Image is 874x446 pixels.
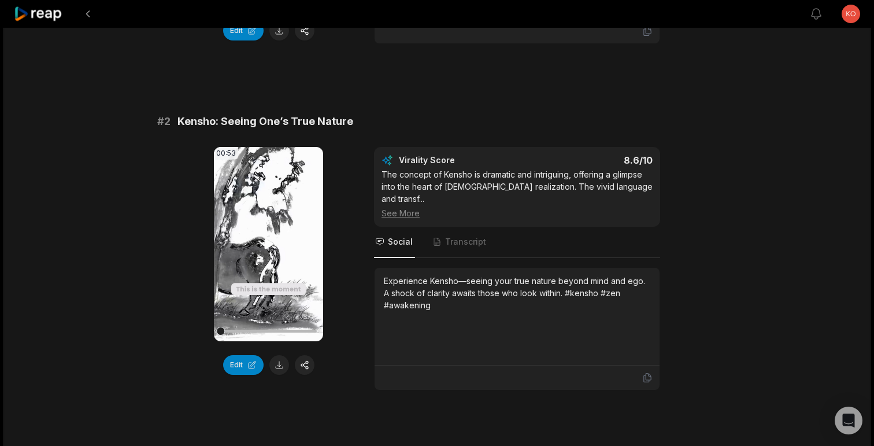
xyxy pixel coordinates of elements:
button: Edit [223,21,264,40]
div: Virality Score [399,154,523,166]
span: Kensho: Seeing One’s True Nature [177,113,353,130]
button: Edit [223,355,264,375]
video: Your browser does not support mp4 format. [214,147,323,341]
div: The concept of Kensho is dramatic and intriguing, offering a glimpse into the heart of [DEMOGRAPH... [382,168,653,219]
span: Transcript [445,236,486,248]
span: # 2 [157,113,171,130]
div: See More [382,207,653,219]
div: 8.6 /10 [529,154,653,166]
nav: Tabs [374,227,660,258]
div: Experience Kensho—seeing your true nature beyond mind and ego. A shock of clarity awaits those wh... [384,275,650,311]
span: Social [388,236,413,248]
div: Open Intercom Messenger [835,407,862,434]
